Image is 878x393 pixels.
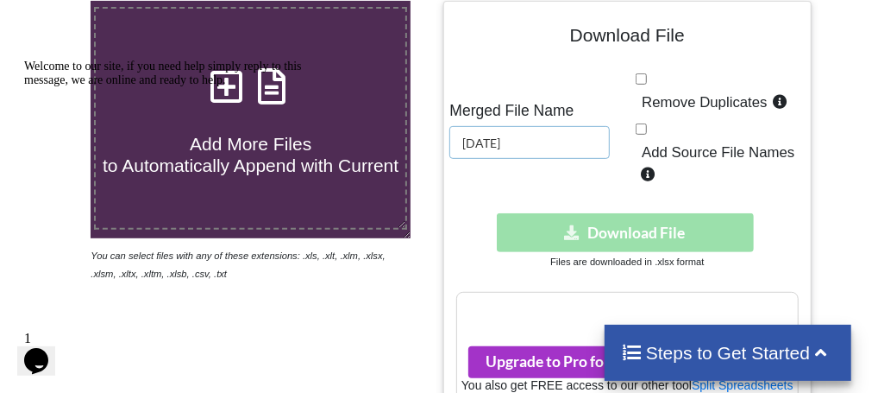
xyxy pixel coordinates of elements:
[468,346,784,378] button: Upgrade to Pro for just ₹81 per monthsmile
[636,94,768,111] span: Remove Duplicates
[486,352,766,371] span: Upgrade to Pro for just ₹81 per month
[7,7,317,35] div: Welcome to our site, if you need help simply reply to this message, we are online and ready to help.
[456,14,799,63] h4: Download File
[550,257,704,267] small: Files are downloaded in .xlsx format
[449,102,610,120] h5: Merged File Name
[457,378,798,393] h6: You also get FREE access to our other tool
[622,342,835,364] h4: Steps to Get Started
[636,144,794,161] span: Add Source File Names
[17,53,328,315] iframe: chat widget
[692,378,793,392] a: Split Spreadsheets
[449,126,610,159] input: Enter File Name
[457,301,798,320] h3: Your files are more than 1 MB
[7,7,285,34] span: Welcome to our site, if you need help simply reply to this message, we are online and ready to help.
[17,324,72,376] iframe: chat widget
